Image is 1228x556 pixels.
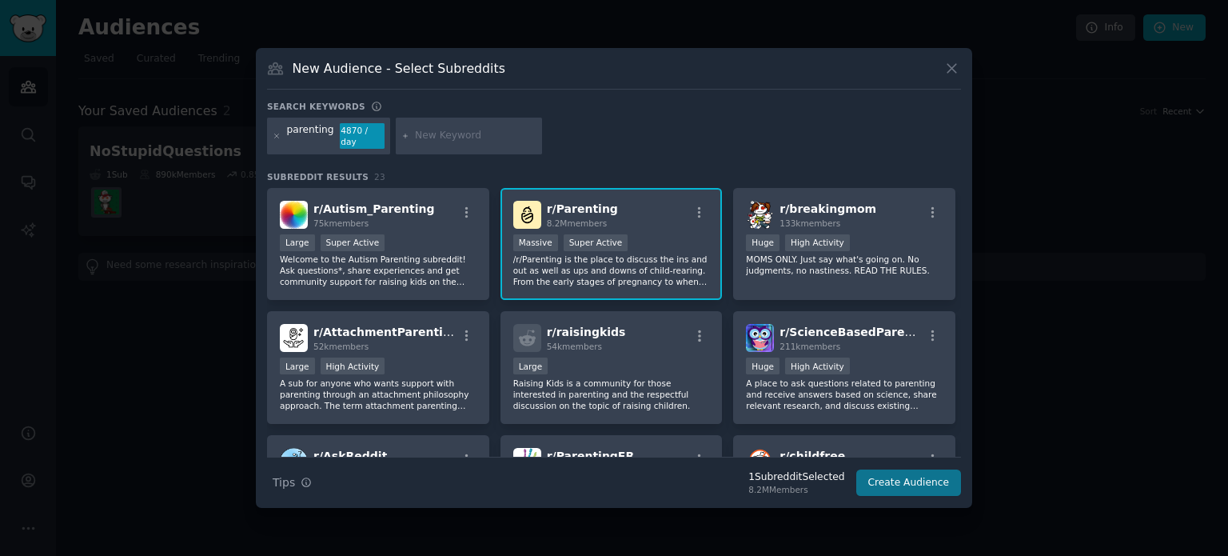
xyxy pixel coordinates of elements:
img: Autism_Parenting [280,201,308,229]
p: Raising Kids is a community for those interested in parenting and the respectful discussion on th... [513,378,710,411]
div: Super Active [564,234,628,251]
p: /r/Parenting is the place to discuss the ins and out as well as ups and downs of child-rearing. F... [513,254,710,287]
img: AttachmentParenting [280,324,308,352]
img: Parenting [513,201,541,229]
span: r/ ParentingFR [547,450,635,462]
div: Large [280,234,315,251]
span: 54k members [547,342,602,351]
div: Massive [513,234,558,251]
span: 75k members [313,218,369,228]
div: Huge [746,234,779,251]
input: New Keyword [415,129,536,143]
span: 133k members [779,218,840,228]
span: r/ Autism_Parenting [313,202,434,215]
div: Huge [746,358,779,374]
div: parenting [287,123,334,149]
div: High Activity [321,358,385,374]
span: 52k members [313,342,369,351]
div: Large [513,358,548,374]
span: r/ breakingmom [779,202,876,215]
span: r/ raisingkids [547,326,626,338]
span: Subreddit Results [267,171,369,182]
p: A place to ask questions related to parenting and receive answers based on science, share relevan... [746,378,943,411]
h3: New Audience - Select Subreddits [293,60,505,77]
div: 4870 / day [340,123,385,149]
img: AskReddit [280,448,308,476]
div: Super Active [321,234,385,251]
div: High Activity [785,234,850,251]
p: A sub for anyone who wants support with parenting through an attachment philosophy approach. The ... [280,378,476,411]
img: breakingmom [746,201,774,229]
button: Create Audience [856,470,962,497]
img: childfree [746,448,774,476]
p: MOMS ONLY. Just say what's going on. No judgments, no nastiness. READ THE RULES. [746,254,943,276]
h3: Search keywords [267,101,365,112]
div: 1 Subreddit Selected [748,470,844,485]
div: 8.2M Members [748,484,844,495]
button: Tips [267,469,317,497]
span: 8.2M members [547,218,608,228]
div: High Activity [785,358,850,374]
img: ParentingFR [513,448,541,476]
span: r/ AttachmentParenting [313,326,459,338]
span: 23 [374,172,385,182]
span: r/ Parenting [547,202,618,215]
div: Large [280,358,315,374]
p: Welcome to the Autism Parenting subreddit! Ask questions*, share experiences and get community su... [280,254,476,287]
span: r/ AskReddit [313,450,387,462]
span: r/ childfree [779,450,845,462]
span: Tips [273,474,295,491]
span: r/ ScienceBasedParenting [779,326,938,338]
span: 211k members [779,342,840,351]
img: ScienceBasedParenting [746,324,774,352]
